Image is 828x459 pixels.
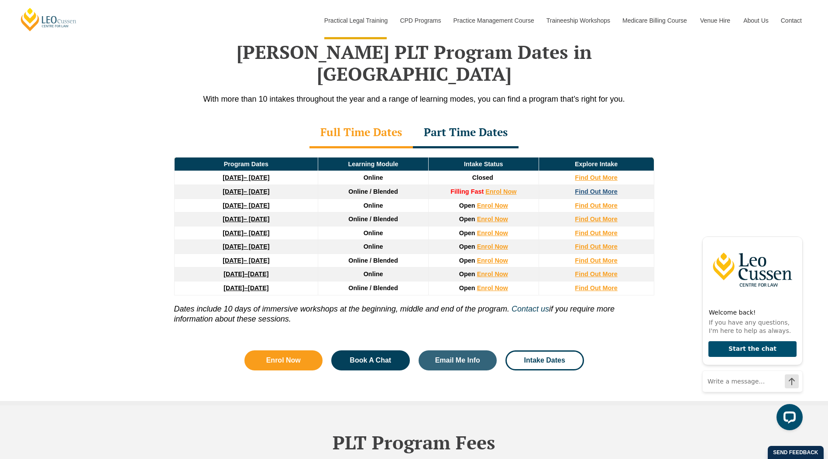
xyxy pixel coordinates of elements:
strong: [DATE] [223,271,244,277]
strong: [DATE] [223,216,244,223]
a: [DATE]–[DATE] [223,271,268,277]
iframe: LiveChat chat widget [695,220,806,437]
span: Online / Blended [348,216,398,223]
a: Enrol Now [477,271,508,277]
a: Find Out More [575,229,618,236]
strong: [DATE] [223,257,244,264]
a: CPD Programs [393,2,447,39]
a: Find Out More [575,243,618,250]
td: Intake Status [428,157,539,171]
a: Enrol Now [244,350,323,370]
span: Open [459,229,475,236]
a: [DATE]– [DATE] [223,188,269,195]
span: Enrol Now [266,357,301,364]
a: [PERSON_NAME] Centre for Law [20,7,78,32]
a: Email Me Info [419,350,497,370]
p: With more than 10 intakes throughout the year and a range of learning modes, you can find a progr... [165,94,663,105]
a: Enrol Now [477,216,508,223]
span: Open [459,284,475,291]
span: Open [459,216,475,223]
span: Email Me Info [435,357,480,364]
a: Book A Chat [331,350,410,370]
span: Closed [472,174,493,181]
a: Find Out More [575,174,618,181]
a: Find Out More [575,271,618,277]
span: Online [364,243,383,250]
span: Online / Blended [348,188,398,195]
a: Intake Dates [505,350,584,370]
a: [DATE]– [DATE] [223,257,269,264]
div: Part Time Dates [413,118,519,148]
a: Find Out More [575,202,618,209]
a: Practical Legal Training [318,2,394,39]
a: Traineeship Workshops [540,2,616,39]
span: Open [459,271,475,277]
span: Online [364,202,383,209]
strong: Filling Fast [450,188,484,195]
span: Online / Blended [348,284,398,291]
strong: [DATE] [223,174,244,181]
a: Contact us [512,305,549,313]
span: [DATE] [248,271,269,277]
a: Enrol Now [485,188,516,195]
a: Enrol Now [477,284,508,291]
span: Online [364,174,383,181]
a: [DATE]– [DATE] [223,243,269,250]
p: if you require more information about these sessions. [174,295,654,325]
a: [DATE]– [DATE] [223,202,269,209]
td: Explore Intake [539,157,654,171]
a: [DATE]– [DATE] [223,174,269,181]
h2: [PERSON_NAME] PLT Program Dates in [GEOGRAPHIC_DATA] [165,41,663,85]
a: Enrol Now [477,229,508,236]
span: Online [364,229,383,236]
a: About Us [737,2,774,39]
a: Practice Management Course [447,2,540,39]
a: [DATE]– [DATE] [223,229,269,236]
a: Enrol Now [477,243,508,250]
strong: [DATE] [223,243,244,250]
a: Find Out More [575,216,618,223]
span: Intake Dates [524,357,565,364]
a: Contact [774,2,808,39]
span: Open [459,257,475,264]
td: Learning Module [318,157,429,171]
td: Program Dates [174,157,318,171]
span: Book A Chat [350,357,391,364]
a: [DATE]–[DATE] [223,284,268,291]
a: Enrol Now [477,257,508,264]
a: Find Out More [575,284,618,291]
div: Full Time Dates [309,118,413,148]
span: Open [459,243,475,250]
strong: [DATE] [223,202,244,209]
span: Online [364,271,383,277]
a: Find Out More [575,257,618,264]
a: Enrol Now [477,202,508,209]
a: Venue Hire [694,2,737,39]
span: [DATE] [248,284,269,291]
strong: [DATE] [223,284,244,291]
a: Medicare Billing Course [616,2,694,39]
span: Open [459,202,475,209]
h2: PLT Program Fees [165,432,663,453]
span: Online / Blended [348,257,398,264]
i: Dates include 10 days of immersive workshops at the beginning, middle and end of the program. [174,305,509,313]
strong: [DATE] [223,229,244,236]
a: Find Out More [575,188,618,195]
strong: [DATE] [223,188,244,195]
a: [DATE]– [DATE] [223,216,269,223]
